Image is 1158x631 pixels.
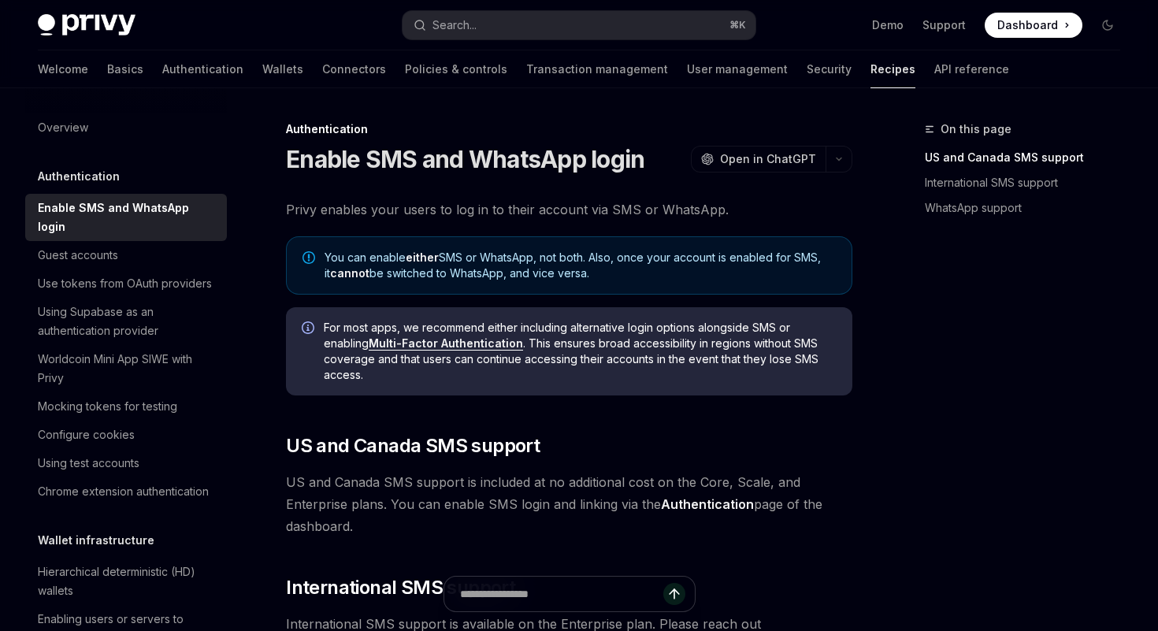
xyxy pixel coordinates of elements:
[872,17,904,33] a: Demo
[997,17,1058,33] span: Dashboard
[38,482,209,501] div: Chrome extension authentication
[38,118,88,137] div: Overview
[526,50,668,88] a: Transaction management
[369,336,523,351] a: Multi-Factor Authentication
[925,170,1133,195] a: International SMS support
[38,350,217,388] div: Worldcoin Mini App SIWE with Privy
[330,266,369,280] strong: cannot
[38,397,177,416] div: Mocking tokens for testing
[870,50,915,88] a: Recipes
[162,50,243,88] a: Authentication
[25,392,227,421] a: Mocking tokens for testing
[302,321,317,337] svg: Info
[286,433,540,458] span: US and Canada SMS support
[691,146,826,173] button: Open in ChatGPT
[922,17,966,33] a: Support
[38,531,154,550] h5: Wallet infrastructure
[925,195,1133,221] a: WhatsApp support
[406,251,439,264] strong: either
[720,151,816,167] span: Open in ChatGPT
[25,421,227,449] a: Configure cookies
[25,113,227,142] a: Overview
[807,50,852,88] a: Security
[25,345,227,392] a: Worldcoin Mini App SIWE with Privy
[38,50,88,88] a: Welcome
[286,121,852,137] div: Authentication
[324,320,837,383] span: For most apps, we recommend either including alternative login options alongside SMS or enabling ...
[38,454,139,473] div: Using test accounts
[25,558,227,605] a: Hierarchical deterministic (HD) wallets
[403,11,755,39] button: Search...⌘K
[985,13,1082,38] a: Dashboard
[286,471,852,537] span: US and Canada SMS support is included at no additional cost on the Core, Scale, and Enterprise pl...
[25,298,227,345] a: Using Supabase as an authentication provider
[325,250,836,281] span: You can enable SMS or WhatsApp, not both. Also, once your account is enabled for SMS, it be switc...
[25,241,227,269] a: Guest accounts
[322,50,386,88] a: Connectors
[1095,13,1120,38] button: Toggle dark mode
[38,199,217,236] div: Enable SMS and WhatsApp login
[107,50,143,88] a: Basics
[38,303,217,340] div: Using Supabase as an authentication provider
[661,496,754,512] strong: Authentication
[729,19,746,32] span: ⌘ K
[38,14,135,36] img: dark logo
[38,167,120,186] h5: Authentication
[934,50,1009,88] a: API reference
[286,145,644,173] h1: Enable SMS and WhatsApp login
[25,194,227,241] a: Enable SMS and WhatsApp login
[38,425,135,444] div: Configure cookies
[405,50,507,88] a: Policies & controls
[286,199,852,221] span: Privy enables your users to log in to their account via SMS or WhatsApp.
[38,274,212,293] div: Use tokens from OAuth providers
[663,583,685,605] button: Send message
[941,120,1011,139] span: On this page
[432,16,477,35] div: Search...
[25,449,227,477] a: Using test accounts
[38,246,118,265] div: Guest accounts
[925,145,1133,170] a: US and Canada SMS support
[302,251,315,264] svg: Note
[687,50,788,88] a: User management
[25,269,227,298] a: Use tokens from OAuth providers
[262,50,303,88] a: Wallets
[38,562,217,600] div: Hierarchical deterministic (HD) wallets
[25,477,227,506] a: Chrome extension authentication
